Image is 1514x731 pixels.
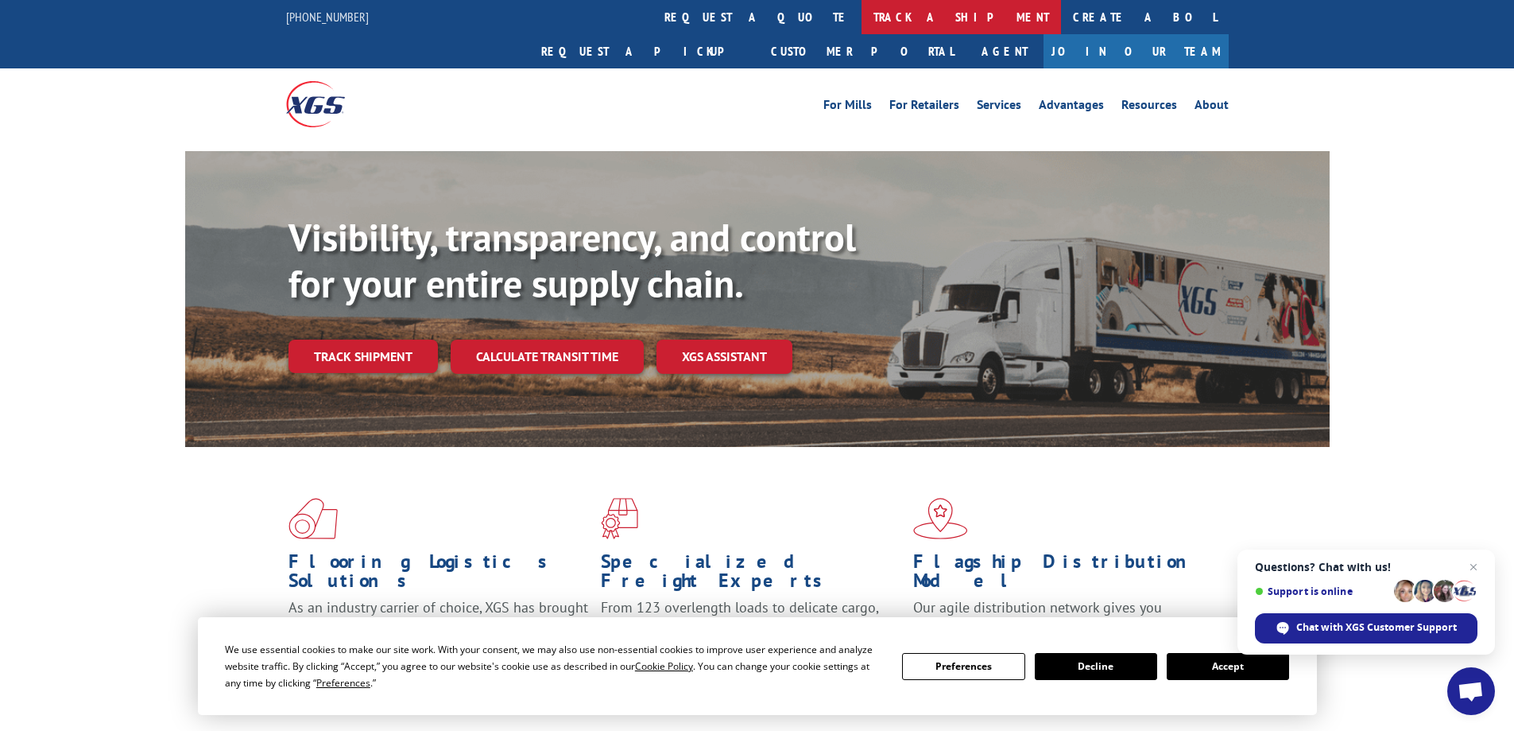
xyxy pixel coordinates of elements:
a: [PHONE_NUMBER] [286,9,369,25]
div: We use essential cookies to make our site work. With your consent, we may also use non-essential ... [225,641,883,691]
b: Visibility, transparency, and control for your entire supply chain. [288,212,856,308]
span: Support is online [1255,585,1388,597]
a: Track shipment [288,340,438,373]
span: Chat with XGS Customer Support [1296,620,1457,635]
a: For Mills [823,99,872,116]
h1: Flagship Distribution Model [913,552,1214,598]
a: XGS ASSISTANT [656,340,792,374]
a: Services [977,99,1021,116]
h1: Specialized Freight Experts [601,552,901,598]
a: Request a pickup [529,34,759,68]
span: Preferences [316,676,370,690]
button: Preferences [902,653,1024,680]
button: Accept [1167,653,1289,680]
a: For Retailers [889,99,959,116]
a: Join Our Team [1044,34,1229,68]
h1: Flooring Logistics Solutions [288,552,589,598]
button: Decline [1035,653,1157,680]
span: Questions? Chat with us! [1255,561,1477,574]
a: Resources [1121,99,1177,116]
div: Cookie Consent Prompt [198,617,1317,715]
a: Customer Portal [759,34,966,68]
img: xgs-icon-total-supply-chain-intelligence-red [288,498,338,539]
img: xgs-icon-flagship-distribution-model-red [913,498,968,539]
span: Our agile distribution network gives you nationwide inventory management on demand. [913,598,1206,636]
a: About [1195,99,1229,116]
a: Agent [966,34,1044,68]
a: Calculate transit time [451,340,644,374]
span: Chat with XGS Customer Support [1255,613,1477,644]
span: As an industry carrier of choice, XGS has brought innovation and dedication to flooring logistics... [288,598,588,655]
a: Advantages [1039,99,1104,116]
a: Open chat [1447,667,1495,715]
img: xgs-icon-focused-on-flooring-red [601,498,638,539]
p: From 123 overlength loads to delicate cargo, our experienced staff knows the best way to move you... [601,598,901,669]
span: Cookie Policy [635,659,693,673]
